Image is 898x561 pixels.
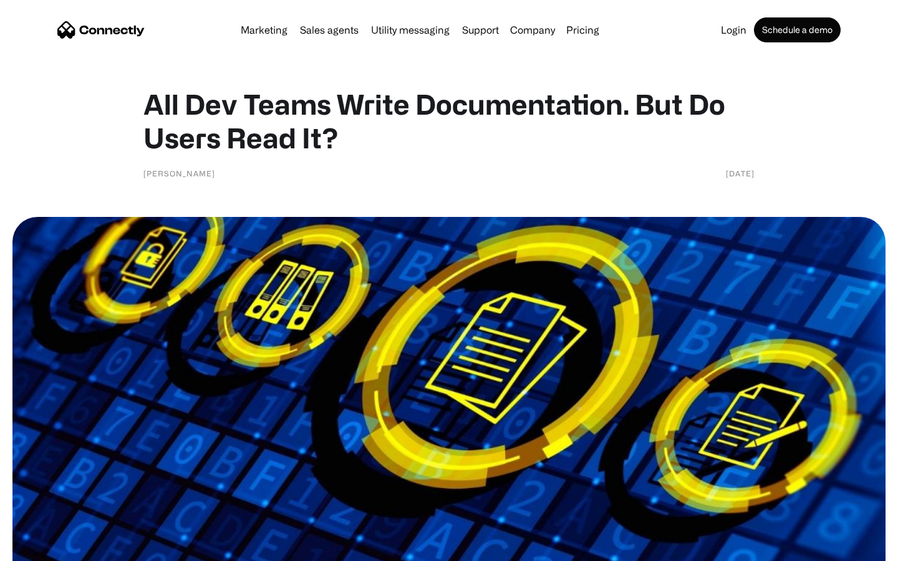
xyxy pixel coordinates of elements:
[295,25,364,35] a: Sales agents
[561,25,604,35] a: Pricing
[25,539,75,557] ul: Language list
[510,21,555,39] div: Company
[143,87,755,155] h1: All Dev Teams Write Documentation. But Do Users Read It?
[366,25,455,35] a: Utility messaging
[716,25,751,35] a: Login
[726,167,755,180] div: [DATE]
[236,25,292,35] a: Marketing
[754,17,841,42] a: Schedule a demo
[457,25,504,35] a: Support
[506,21,559,39] div: Company
[57,21,145,39] a: home
[12,539,75,557] aside: Language selected: English
[143,167,215,180] div: [PERSON_NAME]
